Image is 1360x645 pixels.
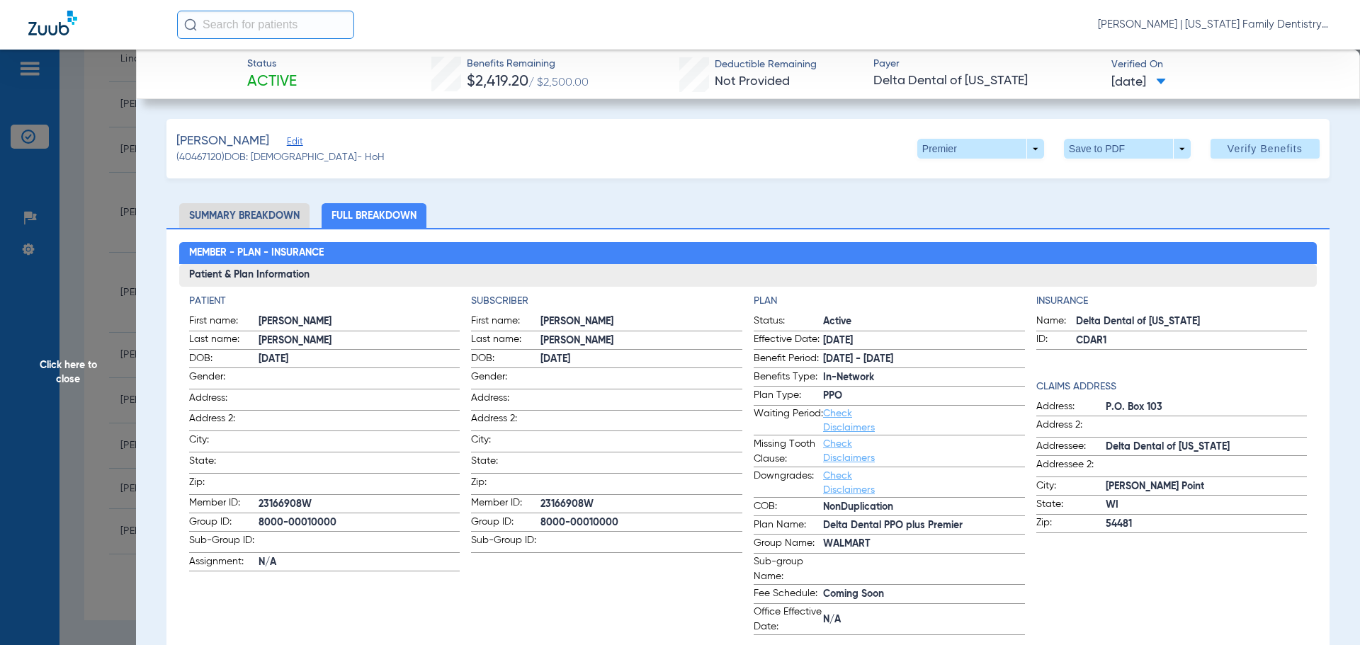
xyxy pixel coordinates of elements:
span: N/A [259,555,460,570]
span: City: [471,433,540,452]
span: Address 2: [1036,418,1106,437]
img: Search Icon [184,18,197,31]
span: CDAR1 [1076,333,1308,348]
span: Gender: [189,370,259,389]
span: 23166908W [540,497,742,512]
span: [DATE] [823,333,1025,348]
span: Benefits Remaining [467,57,589,72]
h4: Insurance [1036,294,1308,309]
span: State: [471,454,540,473]
span: DOB: [471,351,540,368]
span: Benefit Period: [754,351,823,368]
span: Zip: [189,475,259,494]
a: Check Disclaimers [823,471,875,495]
span: Missing Tooth Clause: [754,437,823,467]
h4: Claims Address [1036,379,1308,394]
span: Delta Dental PPO plus Premier [823,518,1025,533]
span: [PERSON_NAME] [540,314,742,329]
button: Verify Benefits [1211,139,1320,159]
span: Benefits Type: [754,370,823,387]
span: Address 2: [471,411,540,430]
span: Group Name: [754,536,823,553]
span: Office Effective Date: [754,605,823,634]
span: [PERSON_NAME] [259,314,460,329]
span: Status [247,57,297,72]
span: [PERSON_NAME] Point [1106,479,1308,494]
span: City: [1036,479,1106,496]
span: First name: [189,314,259,331]
span: Sub-Group ID: [471,533,540,552]
span: Zip: [1036,515,1106,532]
span: Active [823,314,1025,329]
span: Member ID: [471,496,540,513]
span: First name: [471,314,540,331]
span: Address 2: [189,411,259,430]
span: [DATE] - [DATE] [823,352,1025,367]
button: Save to PDF [1064,139,1191,159]
span: Delta Dental of [US_STATE] [1076,314,1308,329]
span: DOB: [189,351,259,368]
span: In-Network [823,370,1025,385]
span: Address: [471,391,540,410]
button: Premier [917,139,1044,159]
span: COB: [754,499,823,516]
span: Delta Dental of [US_STATE] [873,72,1099,90]
span: Member ID: [189,496,259,513]
span: Effective Date: [754,332,823,349]
span: Deductible Remaining [715,57,817,72]
span: Edit [287,137,300,150]
a: Check Disclaimers [823,409,875,433]
span: Sub-Group ID: [189,533,259,552]
a: Check Disclaimers [823,439,875,463]
span: $2,419.20 [467,74,528,89]
span: Group ID: [471,515,540,532]
span: Sub-group Name: [754,554,823,584]
span: [DATE] [540,352,742,367]
span: Verified On [1111,57,1337,72]
app-breakdown-title: Patient [189,294,460,309]
h2: Member - Plan - Insurance [179,242,1317,265]
h4: Subscriber [471,294,742,309]
span: P.O. Box 103 [1106,400,1308,415]
span: Zip: [471,475,540,494]
span: State: [189,454,259,473]
span: [DATE] [259,352,460,367]
span: 8000-00010000 [540,515,742,530]
span: Gender: [471,370,540,389]
span: Fee Schedule: [754,586,823,603]
span: / $2,500.00 [528,77,589,89]
span: Active [247,72,297,92]
iframe: Chat Widget [1289,577,1360,645]
span: 23166908W [259,497,460,512]
span: Last name: [189,332,259,349]
input: Search for patients [177,11,354,39]
span: Not Provided [715,75,790,88]
span: Addressee: [1036,439,1106,456]
span: Assignment: [189,554,259,571]
span: Waiting Period: [754,406,823,435]
span: [DATE] [1111,74,1166,91]
span: WI [1106,498,1308,513]
h3: Patient & Plan Information [179,264,1317,287]
span: WALMART [823,537,1025,552]
span: 54481 [1106,517,1308,532]
h4: Plan [754,294,1025,309]
span: Downgrades: [754,469,823,497]
span: Group ID: [189,515,259,532]
span: State: [1036,497,1106,514]
span: [PERSON_NAME] [176,132,269,150]
img: Zuub Logo [28,11,77,35]
span: Plan Name: [754,518,823,535]
span: Address: [1036,399,1106,416]
span: Addressee 2: [1036,457,1106,476]
span: Verify Benefits [1228,143,1303,154]
span: Delta Dental of [US_STATE] [1106,440,1308,455]
li: Full Breakdown [322,203,426,228]
span: [PERSON_NAME] [540,333,742,348]
span: ID: [1036,332,1076,349]
span: Coming Soon [823,587,1025,602]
